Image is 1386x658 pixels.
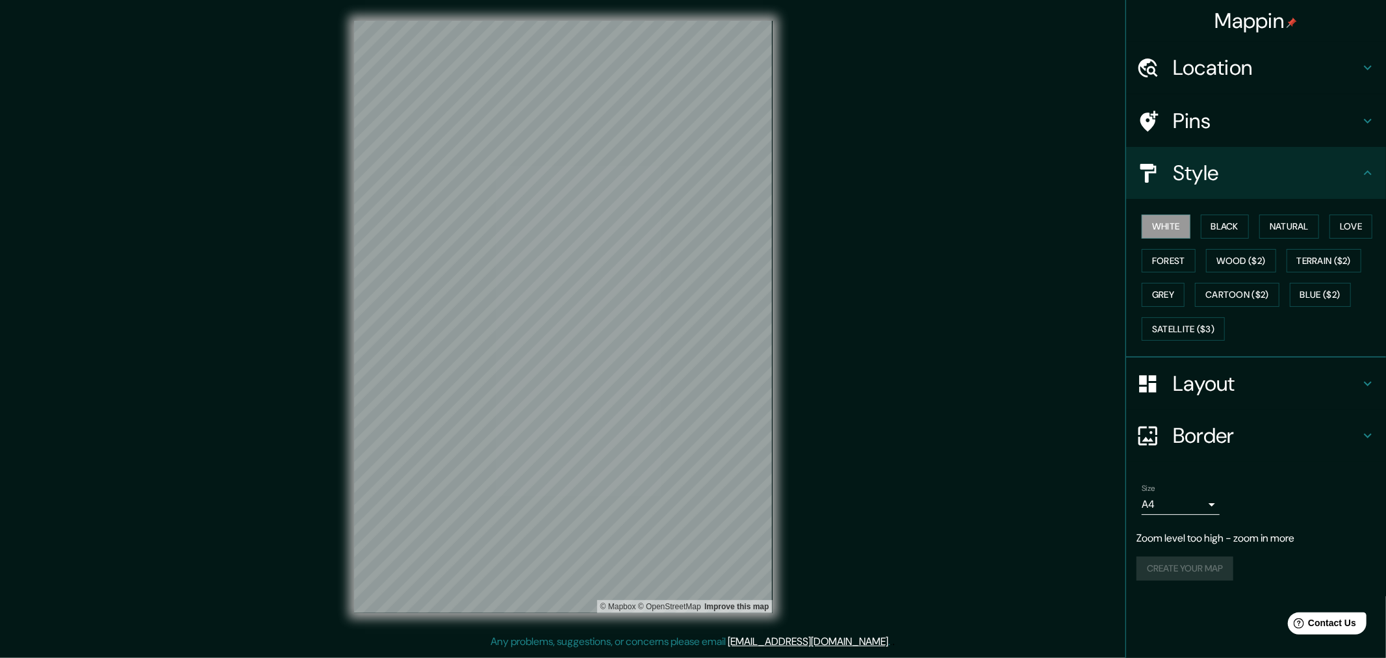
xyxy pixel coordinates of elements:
canvas: Map [354,21,773,613]
div: A4 [1142,494,1220,515]
div: . [893,634,895,650]
button: Satellite ($3) [1142,317,1225,341]
label: Size [1142,483,1155,494]
h4: Style [1173,160,1360,186]
h4: Location [1173,55,1360,81]
div: . [891,634,893,650]
h4: Border [1173,423,1360,449]
button: Blue ($2) [1290,283,1351,307]
div: Border [1126,410,1386,462]
img: pin-icon.png [1287,18,1297,28]
button: Natural [1259,215,1319,239]
iframe: Help widget launcher [1270,607,1372,644]
div: Pins [1126,95,1386,147]
button: Wood ($2) [1206,249,1276,273]
button: Black [1201,215,1250,239]
h4: Layout [1173,371,1360,397]
button: Cartoon ($2) [1195,283,1279,307]
a: Mapbox [600,602,636,611]
a: Map feedback [704,602,769,611]
button: White [1142,215,1190,239]
div: Layout [1126,358,1386,410]
div: Location [1126,42,1386,94]
h4: Mappin [1215,8,1298,34]
p: Zoom level too high - zoom in more [1136,531,1376,546]
p: Any problems, suggestions, or concerns please email . [491,634,891,650]
div: Style [1126,147,1386,199]
a: OpenStreetMap [638,602,701,611]
h4: Pins [1173,108,1360,134]
button: Love [1329,215,1372,239]
button: Terrain ($2) [1287,249,1362,273]
button: Forest [1142,249,1196,273]
button: Grey [1142,283,1185,307]
a: [EMAIL_ADDRESS][DOMAIN_NAME] [728,635,889,648]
